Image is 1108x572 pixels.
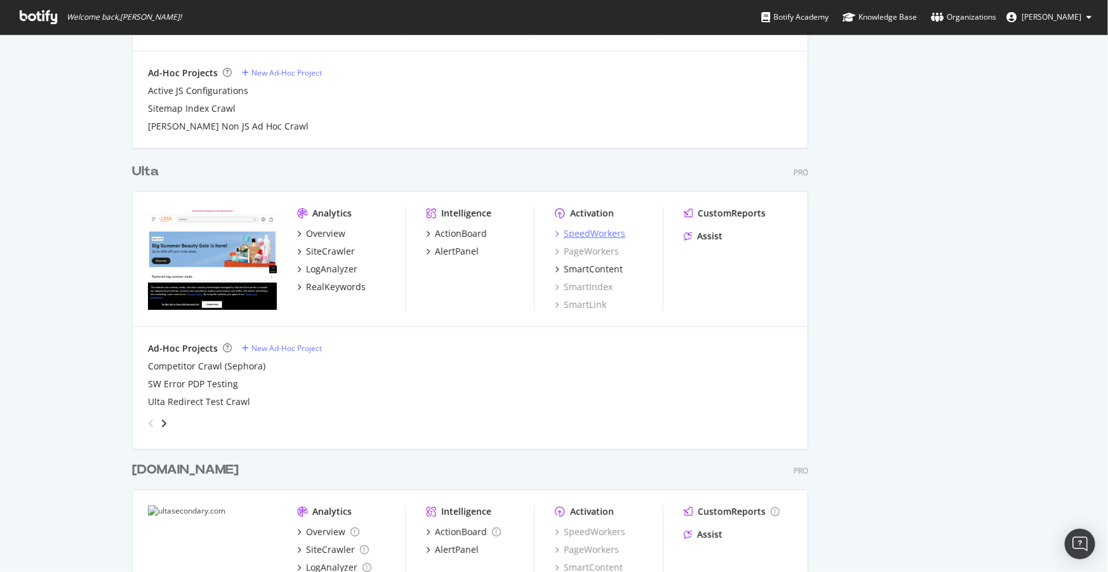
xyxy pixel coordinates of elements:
a: SW Error PDP Testing [148,378,238,390]
a: SmartIndex [555,281,613,293]
div: Assist [697,528,723,541]
a: Ulta [132,163,164,181]
div: SmartContent [564,263,623,276]
div: ActionBoard [435,227,487,240]
div: Pro [794,465,808,476]
a: SmartLink [555,298,606,311]
div: Botify Academy [761,11,829,23]
div: Knowledge Base [843,11,917,23]
div: SiteCrawler [306,245,355,258]
div: Ad-Hoc Projects [148,67,218,79]
div: Activation [570,505,614,518]
a: PageWorkers [555,245,619,258]
div: CustomReports [698,207,766,220]
a: New Ad-Hoc Project [242,67,322,78]
div: Ad-Hoc Projects [148,342,218,355]
div: ActionBoard [435,526,487,538]
a: Assist [684,528,723,541]
div: LogAnalyzer [306,263,357,276]
a: Active JS Configurations [148,84,248,97]
div: AlertPanel [435,245,479,258]
span: Matthew Edgar [1022,11,1081,22]
a: CustomReports [684,505,780,518]
a: ActionBoard [426,227,487,240]
div: CustomReports [698,505,766,518]
div: SpeedWorkers [564,227,625,240]
a: AlertPanel [426,245,479,258]
a: SpeedWorkers [555,526,625,538]
div: Organizations [931,11,996,23]
a: [DOMAIN_NAME] [132,461,244,479]
div: Analytics [312,505,352,518]
a: AlertPanel [426,543,479,556]
a: PageWorkers [555,543,619,556]
div: Pro [794,167,808,178]
div: angle-left [143,413,159,434]
div: New Ad-Hoc Project [251,343,322,354]
div: New Ad-Hoc Project [251,67,322,78]
div: Activation [570,207,614,220]
a: Ulta Redirect Test Crawl [148,396,250,408]
div: Open Intercom Messenger [1065,529,1095,559]
a: New Ad-Hoc Project [242,343,322,354]
a: Competitor Crawl (Sephora) [148,360,265,373]
div: SiteCrawler [306,543,355,556]
div: Ulta [132,163,159,181]
div: Overview [306,526,345,538]
a: CustomReports [684,207,766,220]
div: RealKeywords [306,281,366,293]
a: LogAnalyzer [297,263,357,276]
a: [PERSON_NAME] Non JS Ad Hoc Crawl [148,120,309,133]
div: Analytics [312,207,352,220]
a: RealKeywords [297,281,366,293]
a: SpeedWorkers [555,227,625,240]
a: ActionBoard [426,526,501,538]
div: AlertPanel [435,543,479,556]
a: SiteCrawler [297,543,369,556]
div: angle-right [159,417,168,430]
div: [DOMAIN_NAME] [132,461,239,479]
a: Overview [297,526,359,538]
button: [PERSON_NAME] [996,7,1102,27]
div: Intelligence [441,207,491,220]
a: SiteCrawler [297,245,355,258]
a: Sitemap Index Crawl [148,102,236,115]
div: Assist [697,230,723,243]
a: Assist [684,230,723,243]
a: SmartContent [555,263,623,276]
div: Overview [306,227,345,240]
span: Welcome back, [PERSON_NAME] ! [67,12,182,22]
div: Intelligence [441,505,491,518]
img: www.ulta.com [148,207,277,310]
a: Overview [297,227,345,240]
